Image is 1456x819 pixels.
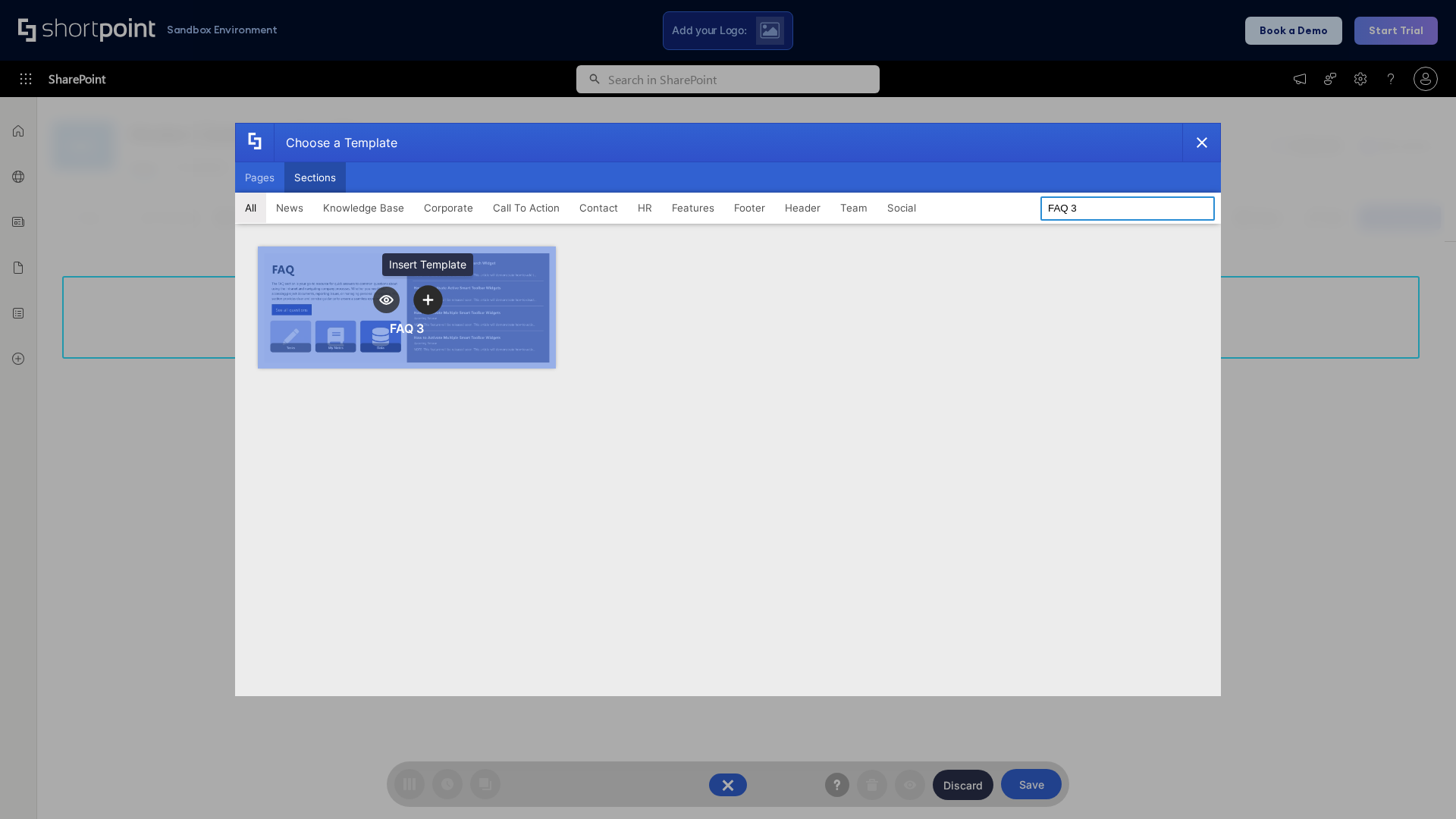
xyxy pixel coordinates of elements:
[628,193,662,223] button: HR
[724,193,775,223] button: Footer
[266,193,313,223] button: News
[1380,746,1456,819] iframe: Chat Widget
[570,193,628,223] button: Contact
[274,124,397,162] div: Choose a Template
[390,321,424,336] div: FAQ 3
[235,162,284,193] button: Pages
[662,193,724,223] button: Features
[284,162,346,193] button: Sections
[877,193,926,223] button: Social
[830,193,877,223] button: Team
[414,193,483,223] button: Corporate
[1040,196,1215,221] input: Search
[775,193,830,223] button: Header
[313,193,414,223] button: Knowledge Base
[235,123,1221,696] div: template selector
[235,193,266,223] button: All
[483,193,570,223] button: Call To Action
